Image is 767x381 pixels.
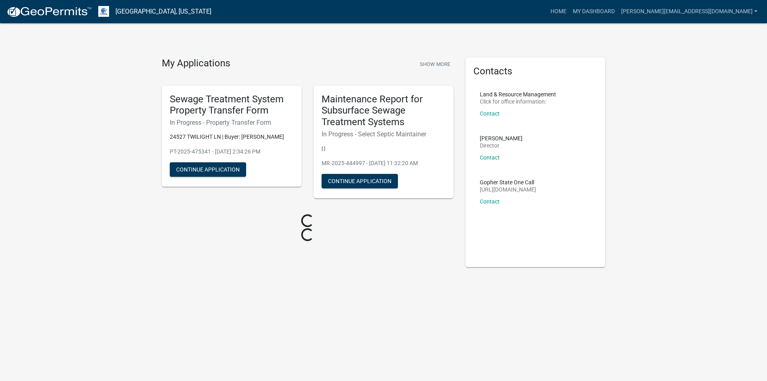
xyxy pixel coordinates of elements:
[473,66,597,77] h5: Contacts
[480,110,500,117] a: Contact
[480,136,523,141] p: [PERSON_NAME]
[322,94,445,128] h5: Maintenance Report for Subsurface Sewage Treatment Systems
[170,133,294,141] p: 24527 TWILIGHT LN | Buyer: [PERSON_NAME]
[480,154,500,161] a: Contact
[480,92,556,97] p: Land & Resource Management
[618,4,761,19] a: [PERSON_NAME][EMAIL_ADDRESS][DOMAIN_NAME]
[170,94,294,117] h5: Sewage Treatment System Property Transfer Form
[322,130,445,138] h6: In Progress - Select Septic Maintainer
[547,4,570,19] a: Home
[322,144,445,153] p: | |
[170,119,294,126] h6: In Progress - Property Transfer Form
[322,159,445,168] p: MR-2025-444997 - [DATE] 11:32:20 AM
[98,6,109,17] img: Otter Tail County, Minnesota
[162,58,230,70] h4: My Applications
[322,174,398,188] button: Continue Application
[170,162,246,177] button: Continue Application
[480,198,500,205] a: Contact
[480,143,523,148] p: Director
[570,4,618,19] a: My Dashboard
[480,180,536,185] p: Gopher State One Call
[170,148,294,156] p: PT-2025-475341 - [DATE] 2:34:26 PM
[480,187,536,192] p: [URL][DOMAIN_NAME]
[417,58,453,71] button: Show More
[115,5,211,18] a: [GEOGRAPHIC_DATA], [US_STATE]
[480,99,556,104] p: Click for office information:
